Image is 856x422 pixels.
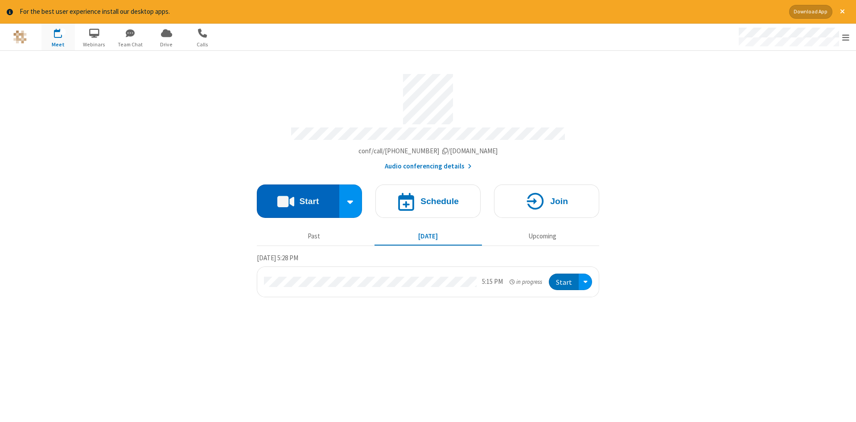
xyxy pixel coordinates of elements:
[385,161,472,172] button: Audio conferencing details
[257,254,298,262] span: [DATE] 5:28 PM
[358,147,498,155] span: Copy my meeting room link
[420,197,459,205] h4: Schedule
[339,184,362,218] div: Start conference options
[257,253,599,297] section: Today's Meetings
[374,228,482,245] button: [DATE]
[494,184,599,218] button: Join
[41,41,75,49] span: Meet
[549,274,579,290] button: Start
[358,146,498,156] button: Copy my meeting room linkCopy my meeting room link
[835,5,849,19] button: Close alert
[186,41,219,49] span: Calls
[482,277,503,287] div: 5:15 PM
[375,184,481,218] button: Schedule
[730,24,856,50] div: Open menu
[78,41,111,49] span: Webinars
[13,30,27,44] img: QA Selenium DO NOT DELETE OR CHANGE
[299,197,319,205] h4: Start
[510,278,542,286] em: in progress
[20,7,782,17] div: For the best user experience install our desktop apps.
[260,228,368,245] button: Past
[489,228,596,245] button: Upcoming
[579,274,592,290] div: Open menu
[150,41,183,49] span: Drive
[60,29,66,35] div: 1
[257,184,339,218] button: Start
[114,41,147,49] span: Team Chat
[550,197,568,205] h4: Join
[257,67,599,171] section: Account details
[3,24,37,50] button: Logo
[789,5,832,19] button: Download App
